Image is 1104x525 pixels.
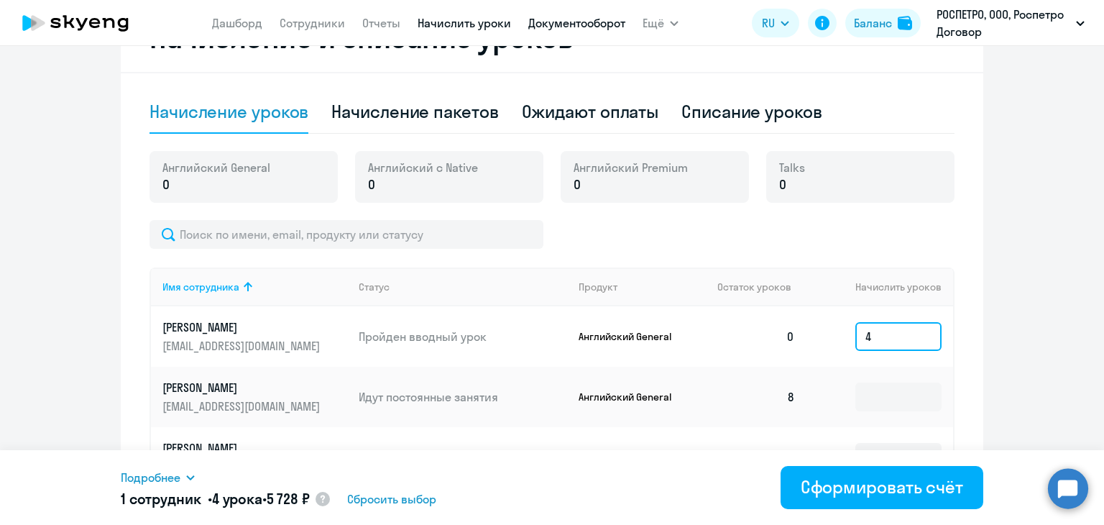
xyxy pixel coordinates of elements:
[781,466,983,509] button: Сформировать счёт
[331,100,498,123] div: Начисление пакетов
[362,16,400,30] a: Отчеты
[368,175,375,194] span: 0
[162,319,323,335] p: [PERSON_NAME]
[706,427,806,488] td: 0
[801,475,963,498] div: Сформировать счёт
[898,16,912,30] img: balance
[706,367,806,427] td: 8
[162,175,170,194] span: 0
[762,14,775,32] span: RU
[162,398,323,414] p: [EMAIL_ADDRESS][DOMAIN_NAME]
[779,175,786,194] span: 0
[359,389,567,405] p: Идут постоянные занятия
[643,14,664,32] span: Ещё
[149,220,543,249] input: Поиск по имени, email, продукту или статусу
[937,6,1070,40] p: РОСПЕТРО, ООО, Роспетро Договор
[579,280,617,293] div: Продукт
[162,338,323,354] p: [EMAIL_ADDRESS][DOMAIN_NAME]
[347,490,436,508] span: Сбросить выбор
[359,329,567,344] p: Пройден вводный урок
[149,100,308,123] div: Начисление уроков
[854,14,892,32] div: Баланс
[681,100,822,123] div: Списание уроков
[368,160,478,175] span: Английский с Native
[212,16,262,30] a: Дашборд
[162,380,347,414] a: [PERSON_NAME][EMAIL_ADDRESS][DOMAIN_NAME]
[845,9,921,37] button: Балансbalance
[162,160,270,175] span: Английский General
[267,490,310,508] span: 5 728 ₽
[162,440,323,456] p: [PERSON_NAME]
[579,391,686,403] p: Английский General
[574,160,688,175] span: Английский Premium
[162,319,347,354] a: [PERSON_NAME][EMAIL_ADDRESS][DOMAIN_NAME]
[212,490,262,508] span: 4 урока
[579,330,686,343] p: Английский General
[162,280,347,293] div: Имя сотрудника
[929,6,1092,40] button: РОСПЕТРО, ООО, Роспетро Договор
[806,268,953,306] th: Начислить уроков
[717,280,791,293] span: Остаток уроков
[752,9,799,37] button: RU
[359,280,567,293] div: Статус
[359,280,390,293] div: Статус
[121,469,180,486] span: Подробнее
[779,160,805,175] span: Talks
[121,489,310,509] h5: 1 сотрудник • •
[528,16,625,30] a: Документооборот
[522,100,659,123] div: Ожидают оплаты
[579,280,707,293] div: Продукт
[149,20,954,55] h2: Начисление и списание уроков
[162,440,347,475] a: [PERSON_NAME][EMAIL_ADDRESS][DOMAIN_NAME]
[643,9,678,37] button: Ещё
[162,280,239,293] div: Имя сотрудника
[706,306,806,367] td: 0
[280,16,345,30] a: Сотрудники
[717,280,806,293] div: Остаток уроков
[574,175,581,194] span: 0
[418,16,511,30] a: Начислить уроки
[162,380,323,396] p: [PERSON_NAME]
